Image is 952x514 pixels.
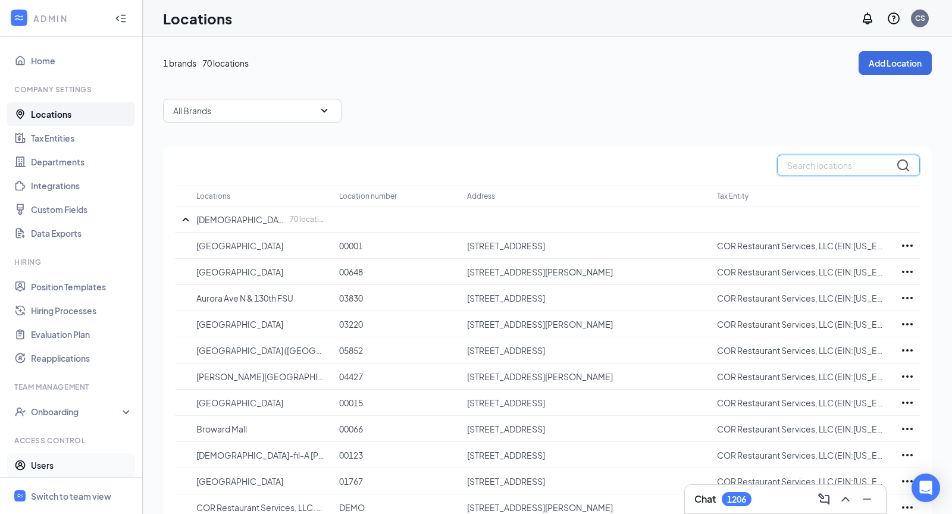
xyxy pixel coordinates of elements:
[896,158,910,173] svg: MagnifyingGlass
[339,502,456,513] p: DEMO
[196,502,327,513] p: COR Restaurant Services, LLC. Demo
[196,371,327,383] p: [PERSON_NAME][GEOGRAPHIC_DATA]
[717,475,884,487] p: COR Restaurant Services, LLC (EIN:[US_EMPLOYER_IDENTIFICATION_NUMBER])
[14,382,130,392] div: Team Management
[857,490,876,509] button: Minimize
[717,191,749,201] p: Tax Entity
[14,435,130,446] div: Access control
[900,422,915,436] svg: Ellipses
[31,150,133,174] a: Departments
[196,292,327,304] p: Aurora Ave N & 130th FSU
[836,490,855,509] button: ChevronUp
[13,12,25,24] svg: WorkstreamLogo
[900,474,915,488] svg: Ellipses
[900,343,915,358] svg: Ellipses
[115,12,127,24] svg: Collapse
[173,105,211,117] p: All Brands
[31,490,111,502] div: Switch to team view
[31,453,133,477] a: Users
[717,292,884,304] p: COR Restaurant Services, LLC (EIN:[US_EMPLOYER_IDENTIFICATION_NUMBER])
[339,292,456,304] p: 03830
[467,240,704,252] p: [STREET_ADDRESS]
[717,240,884,252] p: COR Restaurant Services, LLC (EIN:[US_EMPLOYER_IDENTIFICATION_NUMBER])
[467,318,704,330] p: [STREET_ADDRESS][PERSON_NAME]
[717,397,884,409] p: COR Restaurant Services, LLC (EIN:[US_EMPLOYER_IDENTIFICATION_NUMBER])
[31,299,133,322] a: Hiring Processes
[817,492,831,506] svg: ComposeMessage
[196,266,327,278] p: [GEOGRAPHIC_DATA]
[467,266,704,278] p: [STREET_ADDRESS][PERSON_NAME]
[912,474,940,502] div: Open Intercom Messenger
[196,344,327,356] p: [GEOGRAPHIC_DATA] ([GEOGRAPHIC_DATA]) In-Line
[900,265,915,279] svg: Ellipses
[14,257,130,267] div: Hiring
[33,12,104,24] div: ADMIN
[717,266,884,278] p: COR Restaurant Services, LLC (EIN:[US_EMPLOYER_IDENTIFICATION_NUMBER])
[339,371,456,383] p: 04427
[717,344,884,356] p: COR Restaurant Services, LLC (EIN:[US_EMPLOYER_IDENTIFICATION_NUMBER])
[467,502,704,513] p: [STREET_ADDRESS][PERSON_NAME]
[467,371,704,383] p: [STREET_ADDRESS][PERSON_NAME]
[196,397,327,409] p: [GEOGRAPHIC_DATA]
[860,492,874,506] svg: Minimize
[467,397,704,409] p: [STREET_ADDRESS]
[31,174,133,198] a: Integrations
[815,490,834,509] button: ComposeMessage
[317,104,331,118] svg: SmallChevronDown
[31,275,133,299] a: Position Templates
[14,84,130,95] div: Company Settings
[717,423,884,435] p: COR Restaurant Services, LLC (EIN:[US_EMPLOYER_IDENTIFICATION_NUMBER])
[31,126,133,150] a: Tax Entities
[339,240,456,252] p: 00001
[467,292,704,304] p: [STREET_ADDRESS]
[467,475,704,487] p: [STREET_ADDRESS]
[339,423,456,435] p: 00066
[900,239,915,253] svg: Ellipses
[14,406,26,418] svg: UserCheck
[339,191,397,201] p: Location number
[202,57,249,70] span: 70 locations
[163,57,196,70] span: 1 brands
[900,317,915,331] svg: Ellipses
[31,198,133,221] a: Custom Fields
[196,318,327,330] p: [GEOGRAPHIC_DATA]
[900,291,915,305] svg: Ellipses
[838,492,853,506] svg: ChevronUp
[196,214,287,225] p: [DEMOGRAPHIC_DATA]-fil-A
[467,449,704,461] p: [STREET_ADDRESS]
[339,318,456,330] p: 03220
[196,191,230,201] p: Locations
[915,13,925,23] div: CS
[467,423,704,435] p: [STREET_ADDRESS]
[717,318,884,330] p: COR Restaurant Services, LLC (EIN:[US_EMPLOYER_IDENTIFICATION_NUMBER])
[339,397,456,409] p: 00015
[900,369,915,384] svg: Ellipses
[727,494,746,504] div: 1206
[339,344,456,356] p: 05852
[694,493,716,506] h3: Chat
[31,406,123,418] div: Onboarding
[339,475,456,487] p: 01767
[339,266,456,278] p: 00648
[196,449,327,461] p: [DEMOGRAPHIC_DATA]-fil-A [PERSON_NAME][GEOGRAPHIC_DATA]
[900,448,915,462] svg: Ellipses
[887,11,901,26] svg: QuestionInfo
[467,344,704,356] p: [STREET_ADDRESS]
[16,492,24,500] svg: WorkstreamLogo
[860,11,875,26] svg: Notifications
[196,240,327,252] p: [GEOGRAPHIC_DATA]
[290,214,327,224] p: 70 location(s)
[900,396,915,410] svg: Ellipses
[196,423,327,435] p: Broward Mall
[31,221,133,245] a: Data Exports
[31,102,133,126] a: Locations
[31,49,133,73] a: Home
[31,322,133,346] a: Evaluation Plan
[339,449,456,461] p: 00123
[777,155,920,176] input: Search locations
[31,346,133,370] a: Reapplications
[717,371,884,383] p: COR Restaurant Services, LLC (EIN:[US_EMPLOYER_IDENTIFICATION_NUMBER])
[467,191,495,201] p: Address
[163,8,232,29] h1: Locations
[196,475,327,487] p: [GEOGRAPHIC_DATA]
